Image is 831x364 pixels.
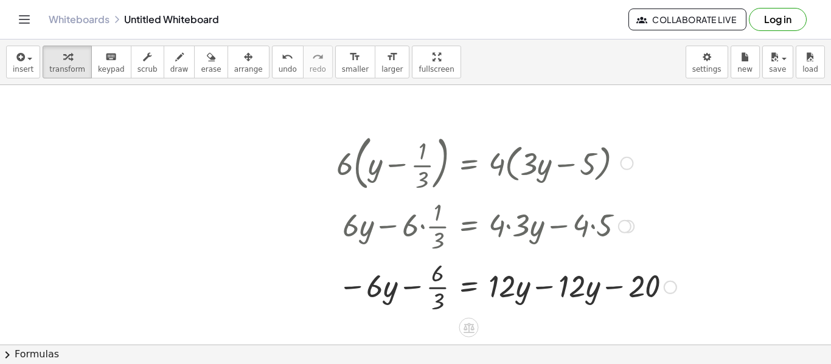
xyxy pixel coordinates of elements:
[749,8,807,31] button: Log in
[419,65,454,74] span: fullscreen
[686,46,728,78] button: settings
[731,46,760,78] button: new
[335,46,375,78] button: format_sizesmaller
[98,65,125,74] span: keypad
[802,65,818,74] span: load
[164,46,195,78] button: draw
[312,50,324,64] i: redo
[201,65,221,74] span: erase
[459,318,478,337] div: Apply the same math to both sides of the equation
[49,13,110,26] a: Whiteboards
[412,46,461,78] button: fullscreen
[279,65,297,74] span: undo
[303,46,333,78] button: redoredo
[13,65,33,74] span: insert
[137,65,158,74] span: scrub
[282,50,293,64] i: undo
[769,65,786,74] span: save
[639,14,736,25] span: Collaborate Live
[194,46,228,78] button: erase
[105,50,117,64] i: keyboard
[6,46,40,78] button: insert
[349,50,361,64] i: format_size
[131,46,164,78] button: scrub
[15,10,34,29] button: Toggle navigation
[796,46,825,78] button: load
[762,46,793,78] button: save
[170,65,189,74] span: draw
[386,50,398,64] i: format_size
[43,46,92,78] button: transform
[49,65,85,74] span: transform
[381,65,403,74] span: larger
[692,65,721,74] span: settings
[342,65,369,74] span: smaller
[737,65,753,74] span: new
[91,46,131,78] button: keyboardkeypad
[628,9,746,30] button: Collaborate Live
[234,65,263,74] span: arrange
[375,46,409,78] button: format_sizelarger
[228,46,269,78] button: arrange
[272,46,304,78] button: undoundo
[310,65,326,74] span: redo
